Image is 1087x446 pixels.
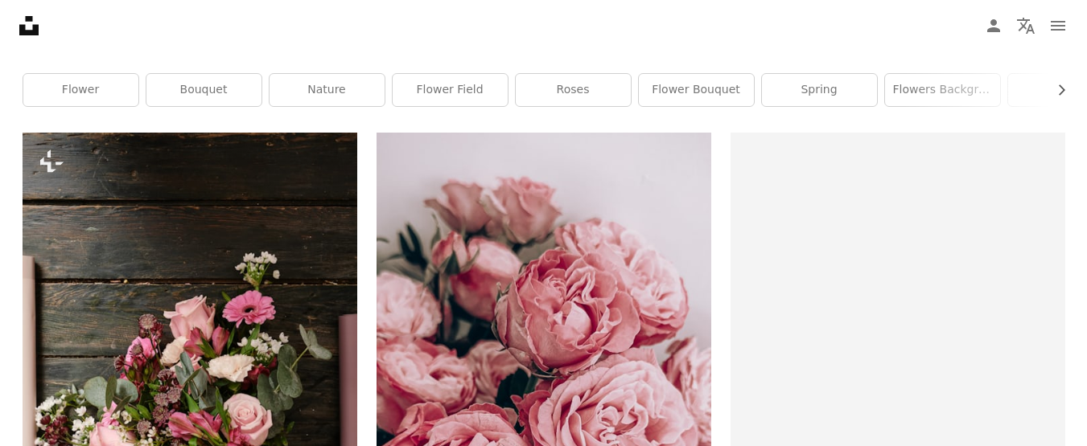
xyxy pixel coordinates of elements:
[393,74,508,106] a: flower field
[516,74,631,106] a: roses
[1042,10,1074,42] button: Menu
[19,16,39,35] a: Home — Unsplash
[1047,74,1065,106] button: scroll list to the right
[1010,10,1042,42] button: Language
[885,74,1000,106] a: flowers background
[639,74,754,106] a: flower bouquet
[23,74,138,106] a: flower
[270,74,385,106] a: nature
[146,74,261,106] a: bouquet
[978,10,1010,42] a: Log in / Sign up
[762,74,877,106] a: spring
[23,375,357,390] a: a bouquet of flowers sitting on top of a wooden table
[377,422,711,436] a: pink roses in close up photography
